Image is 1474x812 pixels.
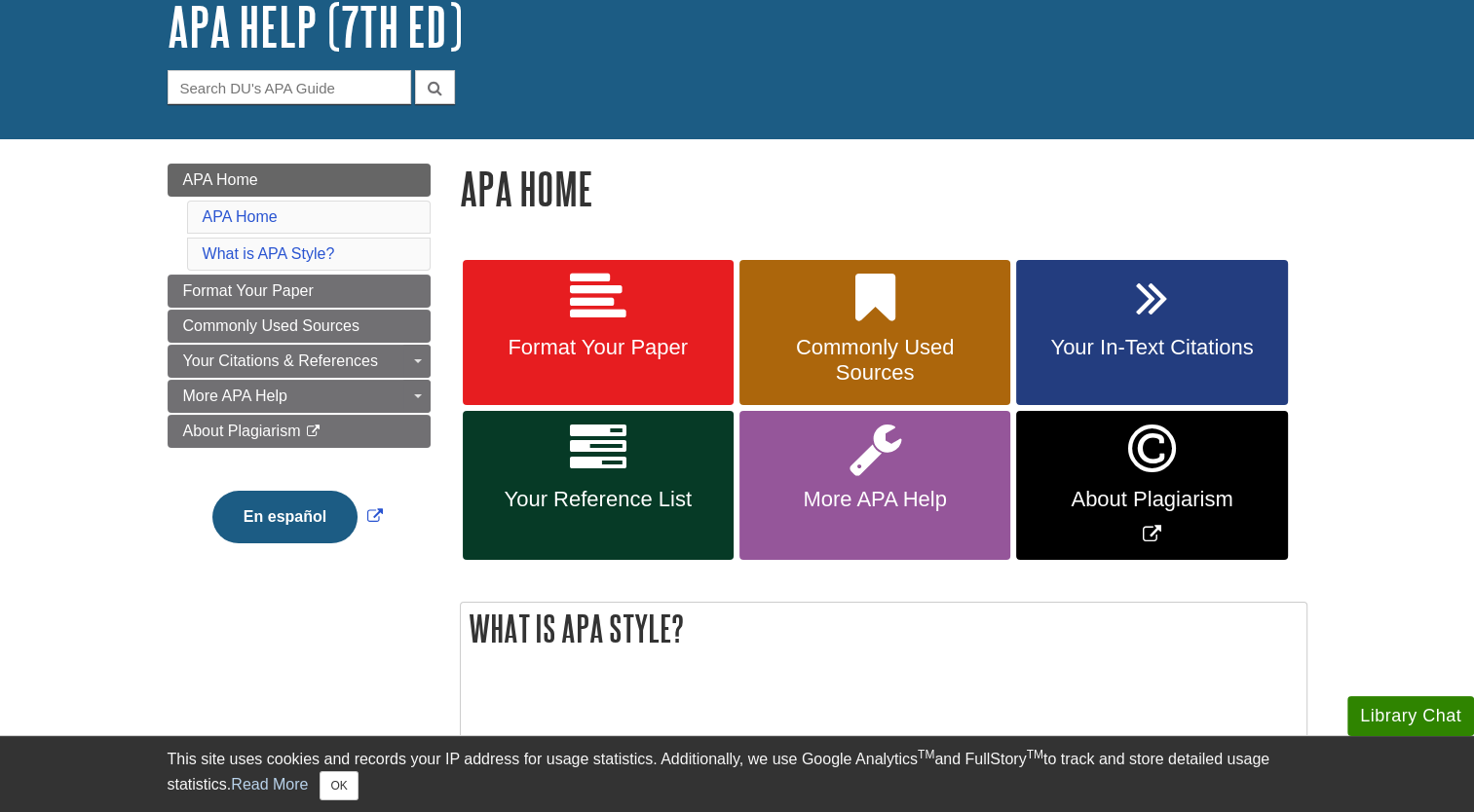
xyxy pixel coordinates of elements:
div: This site uses cookies and records your IP address for usage statistics. Additionally, we use Goo... [168,748,1307,800]
span: About Plagiarism [1031,487,1272,512]
input: Search DU's APA Guide [168,70,411,104]
a: Commonly Used Sources [739,260,1010,406]
a: Your In-Text Citations [1016,260,1287,406]
span: Format Your Paper [477,335,719,360]
a: Format Your Paper [168,275,431,308]
a: Your Reference List [463,411,734,560]
button: Library Chat [1347,696,1474,736]
a: More APA Help [739,411,1010,560]
a: Format Your Paper [463,260,734,406]
a: More APA Help [168,380,431,413]
a: APA Home [168,164,431,197]
i: This link opens in a new window [305,425,321,438]
span: Format Your Paper [183,282,314,299]
span: Your Citations & References [183,352,378,369]
span: Commonly Used Sources [754,335,996,386]
a: Commonly Used Sources [168,310,431,343]
a: Read More [231,776,308,793]
h1: APA Home [460,164,1307,213]
div: Guide Page Menu [168,164,431,576]
a: Link opens in new window [208,508,388,525]
a: Your Citations & References [168,345,431,378]
sup: TM [918,748,934,761]
button: Close [320,771,358,800]
span: About Plagiarism [183,423,301,439]
sup: TM [1027,748,1043,761]
span: Commonly Used Sources [183,317,359,334]
span: More APA Help [183,388,287,404]
a: Link opens in new window [1016,411,1287,560]
a: APA Home [203,208,278,225]
a: About Plagiarism [168,415,431,448]
button: En español [212,491,358,543]
span: APA Home [183,171,258,188]
span: Your In-Text Citations [1031,335,1272,360]
span: More APA Help [754,487,996,512]
h2: What is APA Style? [461,603,1306,654]
a: What is APA Style? [203,245,335,262]
span: Your Reference List [477,487,719,512]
